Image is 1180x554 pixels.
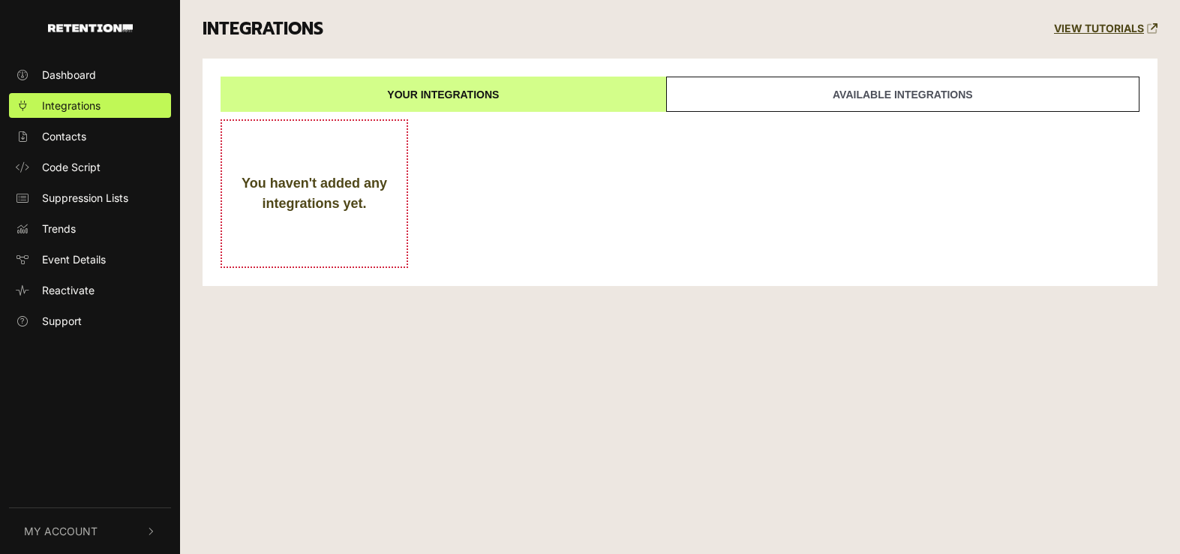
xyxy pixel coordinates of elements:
[9,155,171,179] a: Code Script
[666,77,1139,112] a: Available integrations
[237,173,392,214] div: You haven't added any integrations yet.
[9,278,171,303] a: Reactivate
[9,247,171,272] a: Event Details
[1054,23,1157,35] a: VIEW TUTORIALS
[42,159,101,175] span: Code Script
[203,19,323,40] h3: INTEGRATIONS
[221,77,666,112] a: Your integrations
[9,124,171,149] a: Contacts
[42,98,101,113] span: Integrations
[9,62,171,87] a: Dashboard
[42,282,95,298] span: Reactivate
[42,313,82,329] span: Support
[42,128,86,144] span: Contacts
[42,221,76,236] span: Trends
[42,190,128,206] span: Suppression Lists
[42,251,106,267] span: Event Details
[9,309,171,333] a: Support
[9,216,171,241] a: Trends
[9,185,171,210] a: Suppression Lists
[9,93,171,118] a: Integrations
[48,24,133,32] img: Retention.com
[42,67,96,83] span: Dashboard
[24,523,98,539] span: My Account
[9,508,171,554] button: My Account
